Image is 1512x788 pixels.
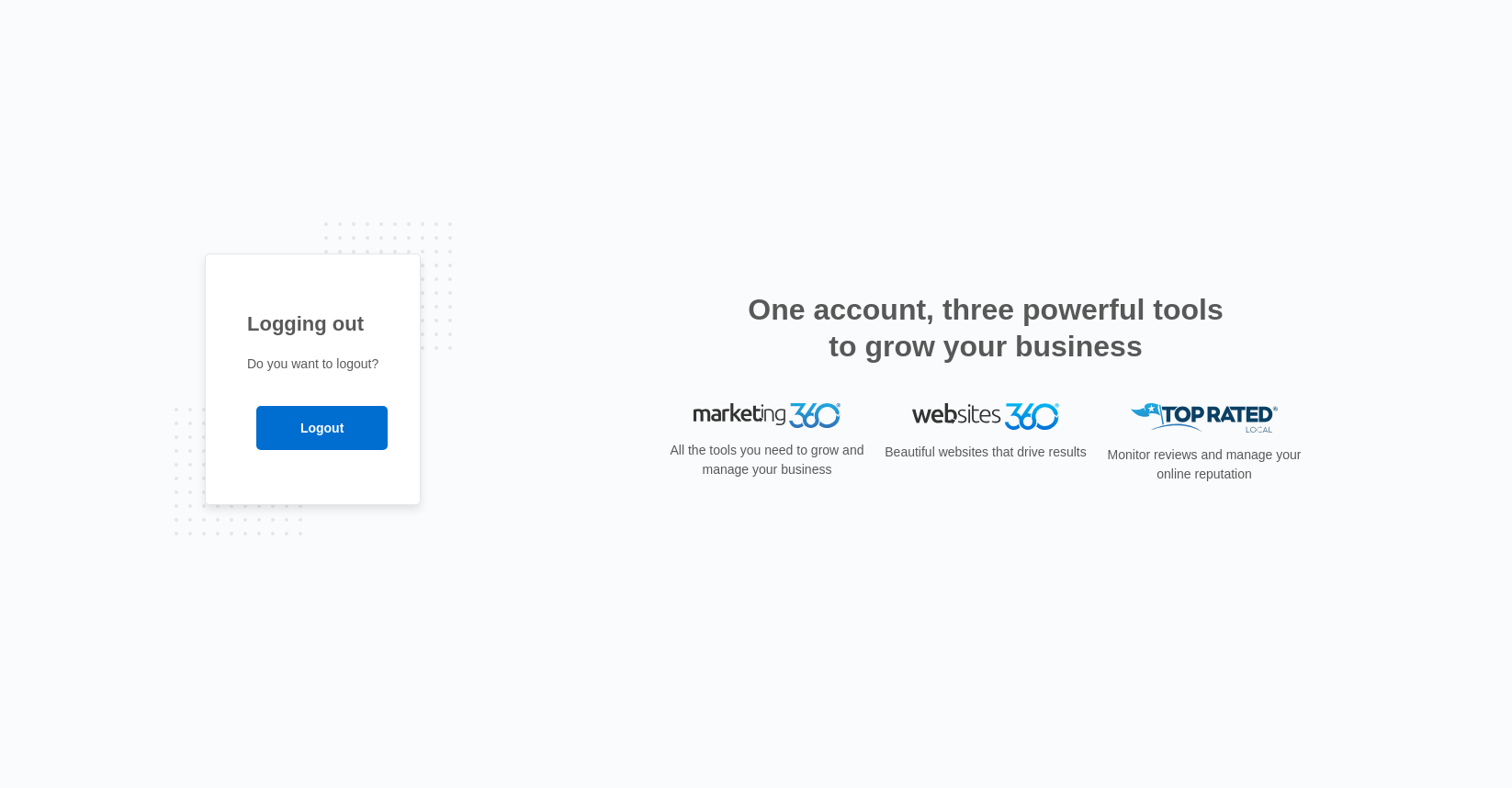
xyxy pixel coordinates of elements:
p: Do you want to logout? [247,355,378,374]
h2: One account, three powerful tools to grow your business [742,291,1229,365]
img: Marketing 360 [694,403,841,429]
h1: Logging out [247,309,378,339]
img: Websites 360 [912,403,1059,430]
img: Top Rated Local [1131,403,1278,433]
p: Monitor reviews and manage your online reputation [1101,445,1307,484]
input: Logout [256,406,388,450]
p: All the tools you need to grow and manage your business [664,441,870,479]
p: Beautiful websites that drive results [883,443,1089,462]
